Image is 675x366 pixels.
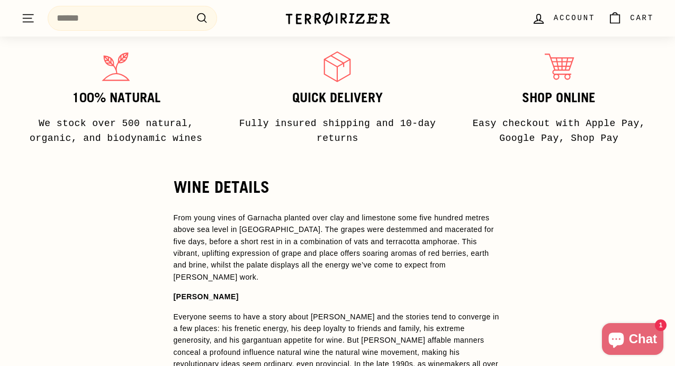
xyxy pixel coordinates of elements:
[238,116,436,147] p: Fully insured shipping and 10-day returns
[630,12,654,24] span: Cart
[17,116,215,147] p: We stock over 500 natural, organic, and biodynamic wines
[525,3,601,34] a: Account
[238,91,436,105] h3: Quick delivery
[460,91,658,105] h3: Shop Online
[174,212,502,283] p: From young vines of Garnacha planted over clay and limestone some five hundred metres above sea l...
[174,178,502,196] h2: WINE DETAILS
[460,116,658,147] p: Easy checkout with Apple Pay, Google Pay, Shop Pay
[17,91,215,105] h3: 100% Natural
[599,323,667,358] inbox-online-store-chat: Shopify online store chat
[554,12,595,24] span: Account
[601,3,660,34] a: Cart
[174,292,239,301] strong: [PERSON_NAME]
